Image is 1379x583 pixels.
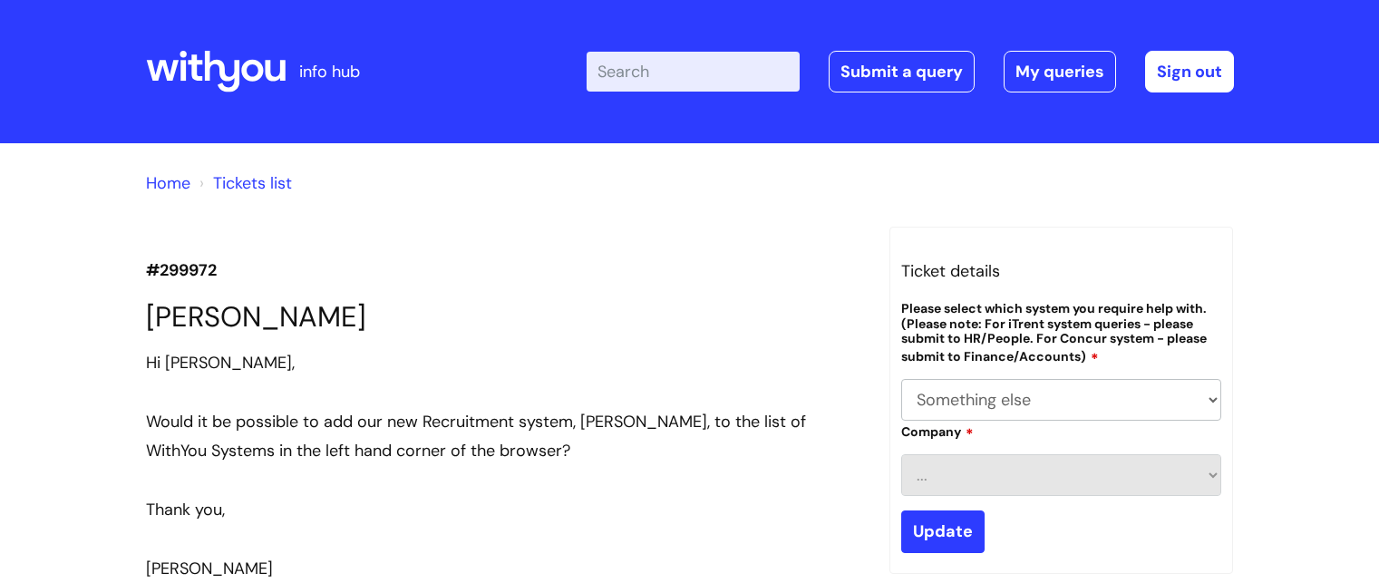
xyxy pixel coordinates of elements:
[901,510,985,552] input: Update
[587,51,1234,92] div: | -
[146,300,862,334] h1: [PERSON_NAME]
[901,301,1222,365] label: Please select which system you require help with. (Please note: For iTrent system queries - pleas...
[146,256,862,285] p: #299972
[146,495,862,524] div: Thank you,
[146,172,190,194] a: Home
[829,51,975,92] a: Submit a query
[146,169,190,198] li: Solution home
[146,407,862,466] div: Would it be possible to add our new Recruitment system, [PERSON_NAME], to the list of WithYou Sys...
[901,422,974,440] label: Company
[146,554,862,583] div: [PERSON_NAME]
[299,57,360,86] p: info hub
[1004,51,1116,92] a: My queries
[213,172,292,194] a: Tickets list
[901,257,1222,286] h3: Ticket details
[587,52,800,92] input: Search
[146,348,862,377] div: Hi [PERSON_NAME],
[195,169,292,198] li: Tickets list
[1145,51,1234,92] a: Sign out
